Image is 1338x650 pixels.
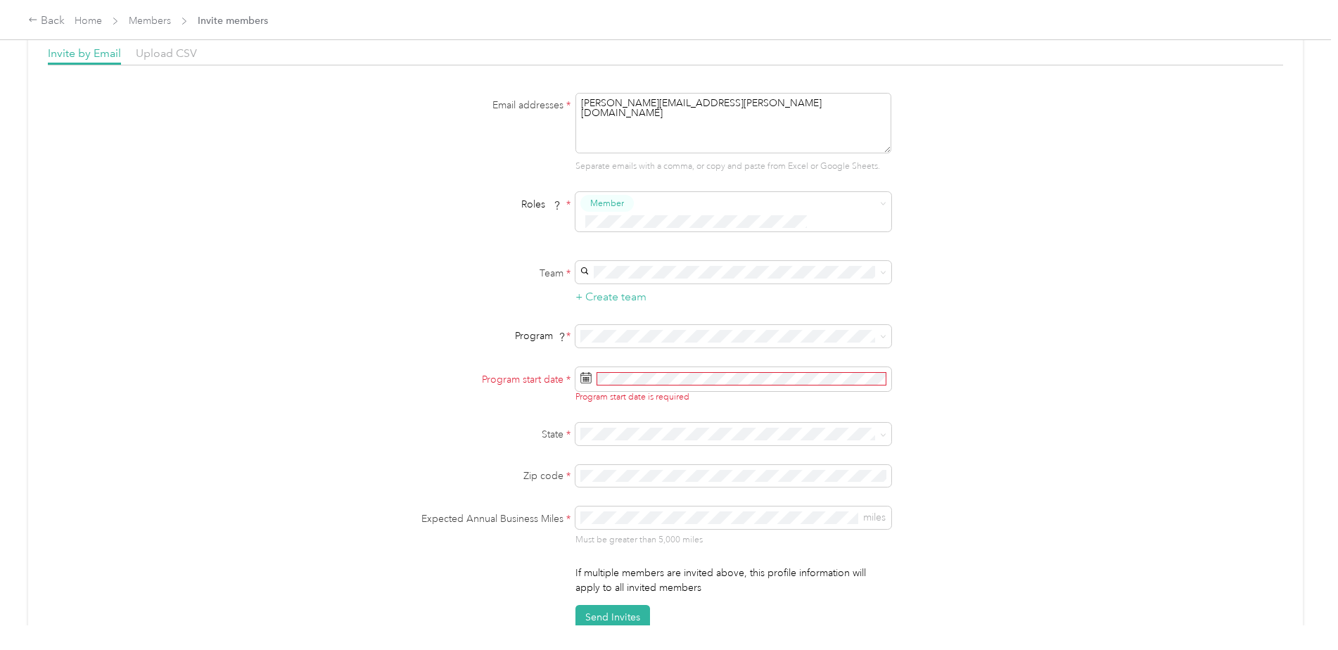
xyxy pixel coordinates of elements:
label: Zip code [395,469,571,483]
span: Invite members [198,13,268,28]
span: miles [863,511,886,523]
label: Program start date [395,372,571,387]
textarea: [PERSON_NAME][EMAIL_ADDRESS][PERSON_NAME][DOMAIN_NAME] [575,93,891,153]
label: Email addresses [395,98,571,113]
label: Team [395,266,571,281]
label: Expected Annual Business Miles [395,511,571,526]
div: Back [28,13,65,30]
button: Send Invites [575,605,650,630]
span: Invite by Email [48,46,121,60]
button: + Create team [575,288,646,306]
a: Home [75,15,102,27]
p: If multiple members are invited above, this profile information will apply to all invited members [575,566,891,595]
span: Member [590,197,624,210]
label: State [395,427,571,442]
button: Member [580,195,634,212]
p: Must be greater than 5,000 miles [575,534,891,547]
a: Members [129,15,171,27]
span: Roles [516,193,566,215]
p: Separate emails with a comma, or copy and paste from Excel or Google Sheets. [575,160,891,173]
div: Program [395,329,571,343]
div: Program start date is required [575,391,891,404]
iframe: Everlance-gr Chat Button Frame [1259,571,1338,650]
span: Upload CSV [136,46,197,60]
